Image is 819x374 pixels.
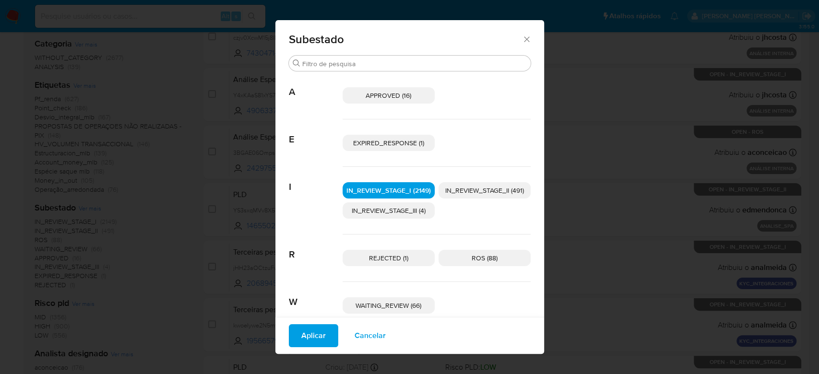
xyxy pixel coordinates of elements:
[355,325,386,346] span: Cancelar
[369,253,408,263] span: REJECTED (1)
[301,325,326,346] span: Aplicar
[343,135,435,151] div: EXPIRED_RESPONSE (1)
[445,186,524,195] span: IN_REVIEW_STAGE_II (491)
[289,34,522,45] span: Subestado
[302,59,527,68] input: Filtro de pesquisa
[289,282,343,308] span: W
[293,59,300,67] button: Procurar
[342,324,398,347] button: Cancelar
[343,87,435,104] div: APPROVED (16)
[343,202,435,219] div: IN_REVIEW_STAGE_III (4)
[366,91,411,100] span: APPROVED (16)
[439,250,531,266] div: ROS (88)
[289,119,343,145] span: E
[343,182,435,199] div: IN_REVIEW_STAGE_I (2149)
[343,250,435,266] div: REJECTED (1)
[289,234,343,260] span: R
[353,138,424,148] span: EXPIRED_RESPONSE (1)
[522,35,531,43] button: Fechar
[356,301,421,310] span: WAITING_REVIEW (66)
[346,186,431,195] span: IN_REVIEW_STAGE_I (2149)
[352,206,426,215] span: IN_REVIEW_STAGE_III (4)
[439,182,531,199] div: IN_REVIEW_STAGE_II (491)
[343,297,435,314] div: WAITING_REVIEW (66)
[289,167,343,193] span: I
[472,253,498,263] span: ROS (88)
[289,324,338,347] button: Aplicar
[289,72,343,98] span: A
